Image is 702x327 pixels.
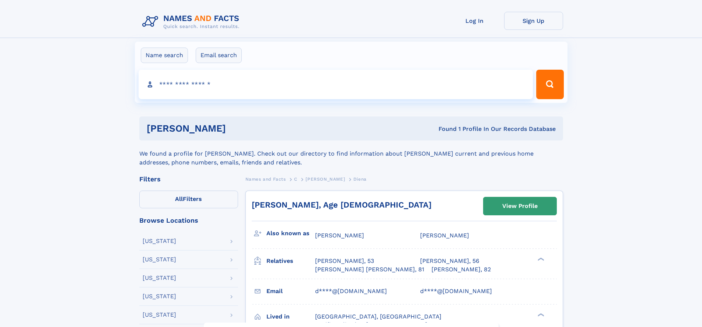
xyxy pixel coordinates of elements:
[147,124,332,133] h1: [PERSON_NAME]
[483,197,556,215] a: View Profile
[502,198,538,215] div: View Profile
[143,257,176,262] div: [US_STATE]
[536,312,545,317] div: ❯
[332,125,556,133] div: Found 1 Profile In Our Records Database
[305,174,345,184] a: [PERSON_NAME]
[315,265,424,274] a: [PERSON_NAME] [PERSON_NAME], 81
[420,232,469,239] span: [PERSON_NAME]
[266,227,315,240] h3: Also known as
[143,275,176,281] div: [US_STATE]
[139,191,238,208] label: Filters
[315,313,441,320] span: [GEOGRAPHIC_DATA], [GEOGRAPHIC_DATA]
[445,12,504,30] a: Log In
[353,177,367,182] span: Diena
[143,312,176,318] div: [US_STATE]
[536,257,545,262] div: ❯
[305,177,345,182] span: [PERSON_NAME]
[504,12,563,30] a: Sign Up
[139,217,238,224] div: Browse Locations
[139,140,563,167] div: We found a profile for [PERSON_NAME]. Check out our directory to find information about [PERSON_N...
[315,232,364,239] span: [PERSON_NAME]
[245,174,286,184] a: Names and Facts
[266,285,315,298] h3: Email
[536,70,563,99] button: Search Button
[266,310,315,323] h3: Lived in
[141,48,188,63] label: Name search
[196,48,242,63] label: Email search
[175,195,183,202] span: All
[139,12,245,32] img: Logo Names and Facts
[294,177,297,182] span: C
[139,70,533,99] input: search input
[432,265,491,274] a: [PERSON_NAME], 82
[294,174,297,184] a: C
[420,257,479,265] a: [PERSON_NAME], 56
[252,200,432,209] a: [PERSON_NAME], Age [DEMOGRAPHIC_DATA]
[143,238,176,244] div: [US_STATE]
[139,176,238,182] div: Filters
[266,255,315,267] h3: Relatives
[315,257,374,265] a: [PERSON_NAME], 53
[143,293,176,299] div: [US_STATE]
